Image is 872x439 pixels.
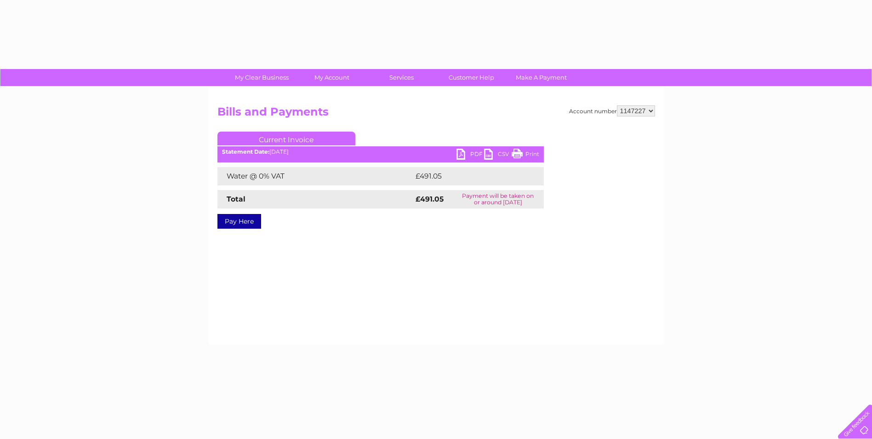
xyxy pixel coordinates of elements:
[217,105,655,123] h2: Bills and Payments
[512,149,539,162] a: Print
[217,167,413,185] td: Water @ 0% VAT
[222,148,269,155] b: Statement Date:
[224,69,300,86] a: My Clear Business
[456,149,484,162] a: PDF
[217,132,355,145] a: Current Invoice
[217,149,544,155] div: [DATE]
[484,149,512,162] a: CSV
[227,195,245,203] strong: Total
[503,69,579,86] a: Make A Payment
[452,190,544,208] td: Payment will be taken on or around [DATE]
[413,167,527,185] td: £491.05
[294,69,370,86] a: My Account
[364,69,439,86] a: Services
[416,195,444,203] strong: £491.05
[569,105,655,116] div: Account number
[433,69,509,86] a: Customer Help
[217,214,261,229] a: Pay Here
